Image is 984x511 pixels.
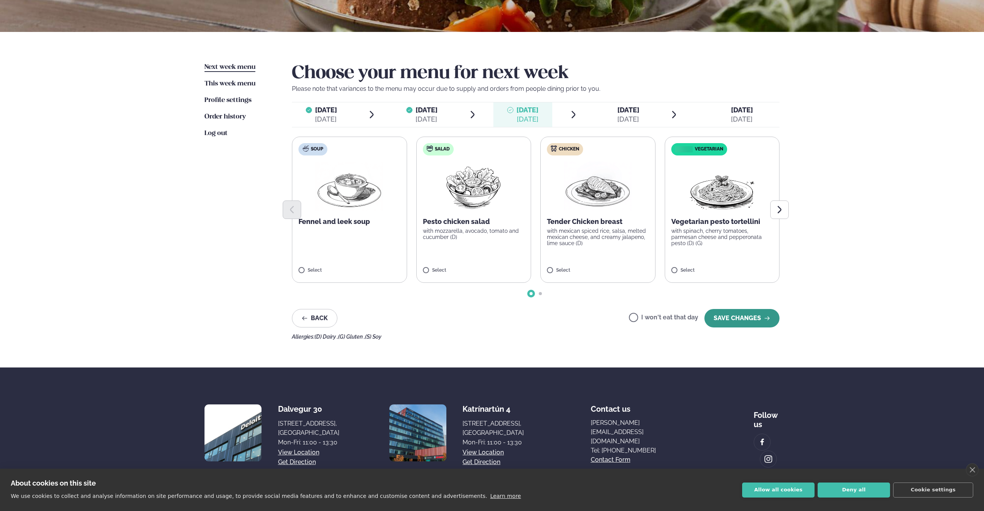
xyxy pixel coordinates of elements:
[704,309,779,327] button: SAVE CHANGES
[547,228,649,246] p: with mexican spiced rice, salsa, melted mexican cheese, and creamy jalapeno, lime sauce (D)
[315,115,337,124] div: [DATE]
[551,145,557,152] img: chicken.svg
[547,217,649,226] p: Tender Chicken breast
[688,162,756,211] img: Spagetti.png
[559,146,579,152] span: Chicken
[303,145,309,152] img: soup.svg
[11,479,96,487] strong: About cookies on this site
[423,217,525,226] p: Pesto chicken salad
[539,292,542,295] span: Go to slide 2
[298,217,401,226] p: Fennel and leek soup
[315,106,337,114] span: [DATE]
[770,200,789,219] button: Next slide
[278,458,316,467] a: Get direction
[292,309,337,327] button: Back
[764,455,773,464] img: image alt
[205,63,255,72] a: Next week menu
[278,419,339,438] div: [STREET_ADDRESS], [GEOGRAPHIC_DATA]
[490,493,521,499] a: Learn more
[278,438,339,447] div: Mon-Fri: 11:00 - 13:30
[731,106,753,114] span: [DATE]
[760,451,776,467] a: image alt
[516,115,538,124] div: [DATE]
[893,483,973,498] button: Cookie settings
[416,106,438,114] span: [DATE]
[754,404,779,429] div: Follow us
[423,228,525,240] p: with mozzarella, avocado, tomato and cucumber (D)
[292,63,779,84] h2: Choose your menu for next week
[742,483,815,498] button: Allow all cookies
[671,217,773,226] p: Vegetarian pesto tortellini
[435,146,450,152] span: Salad
[205,80,255,87] span: This week menu
[671,228,773,246] p: with spinach, cherry tomatoes, parmesan cheese and pepperonata pesto (D) (G)
[427,145,433,152] img: salad.svg
[463,438,524,447] div: Mon-Fri: 11:00 - 13:30
[205,404,262,461] img: image alt
[463,458,500,467] a: Get direction
[338,334,365,340] span: (G) Gluten ,
[591,398,630,414] span: Contact us
[315,162,383,211] img: Soup.png
[439,162,508,211] img: Salad.png
[315,334,338,340] span: (D) Dairy ,
[311,146,323,152] span: Soup
[564,162,632,211] img: Chicken-breast.png
[292,84,779,94] p: Please note that variances to the menu may occur due to supply and orders from people dining prio...
[463,448,504,457] a: View location
[591,418,687,446] a: [PERSON_NAME][EMAIL_ADDRESS][DOMAIN_NAME]
[205,129,228,138] a: Log out
[818,483,890,498] button: Deny all
[278,448,319,457] a: View location
[205,79,255,89] a: This week menu
[205,130,228,137] span: Log out
[463,419,524,438] div: [STREET_ADDRESS], [GEOGRAPHIC_DATA]
[754,434,770,450] a: image alt
[283,200,301,219] button: Previous slide
[278,404,339,414] div: Dalvegur 30
[966,463,979,476] a: close
[617,106,639,114] span: [DATE]
[591,446,687,455] a: Tel: [PHONE_NUMBER]
[205,114,246,120] span: Order history
[463,404,524,414] div: Katrínartún 4
[292,334,779,340] div: Allergies:
[205,112,246,122] a: Order history
[11,493,487,499] p: We use cookies to collect and analyse information on site performance and usage, to provide socia...
[530,292,533,295] span: Go to slide 1
[731,115,753,124] div: [DATE]
[695,146,723,152] span: Vegetarian
[673,146,694,153] img: icon
[365,334,381,340] span: (S) Soy
[617,115,639,124] div: [DATE]
[516,106,538,114] span: [DATE]
[205,96,251,105] a: Profile settings
[389,404,446,461] img: image alt
[416,115,438,124] div: [DATE]
[591,455,630,464] a: Contact form
[205,64,255,70] span: Next week menu
[205,97,251,104] span: Profile settings
[758,438,766,447] img: image alt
